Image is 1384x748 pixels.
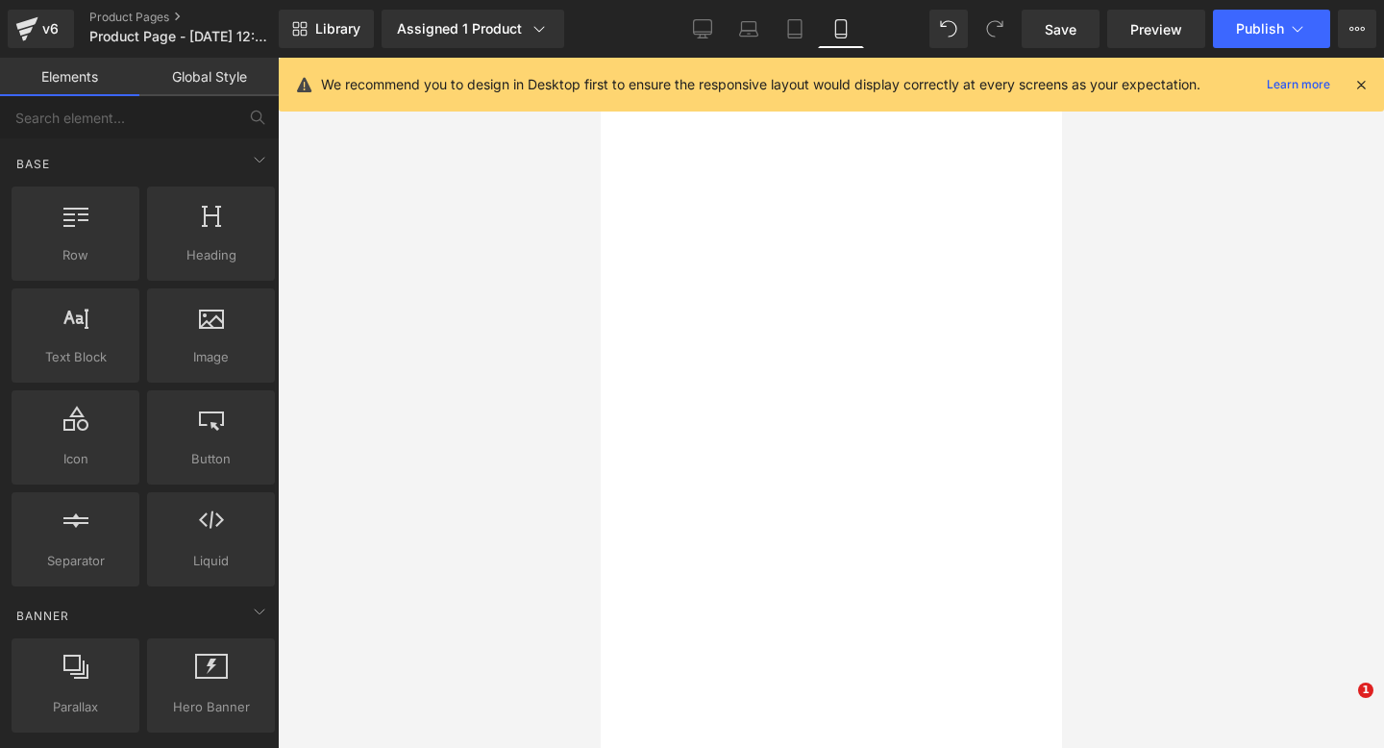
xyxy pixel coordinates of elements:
[17,551,134,571] span: Separator
[17,697,134,717] span: Parallax
[17,347,134,367] span: Text Block
[1358,683,1373,698] span: 1
[8,10,74,48] a: v6
[1130,19,1182,39] span: Preview
[315,20,360,37] span: Library
[1213,10,1330,48] button: Publish
[38,16,62,41] div: v6
[14,155,52,173] span: Base
[1338,10,1376,48] button: More
[397,19,549,38] div: Assigned 1 Product
[726,10,772,48] a: Laptop
[153,449,269,469] span: Button
[1045,19,1076,39] span: Save
[1107,10,1205,48] a: Preview
[976,10,1014,48] button: Redo
[1236,21,1284,37] span: Publish
[17,245,134,265] span: Row
[139,58,279,96] a: Global Style
[89,29,274,44] span: Product Page - [DATE] 12:33:29
[1259,73,1338,96] a: Learn more
[772,10,818,48] a: Tablet
[14,607,71,625] span: Banner
[153,245,269,265] span: Heading
[680,10,726,48] a: Desktop
[153,551,269,571] span: Liquid
[929,10,968,48] button: Undo
[1319,683,1365,729] iframe: Intercom live chat
[153,697,269,717] span: Hero Banner
[153,347,269,367] span: Image
[321,74,1200,95] p: We recommend you to design in Desktop first to ensure the responsive layout would display correct...
[818,10,864,48] a: Mobile
[279,10,374,48] a: New Library
[17,449,134,469] span: Icon
[89,10,310,25] a: Product Pages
